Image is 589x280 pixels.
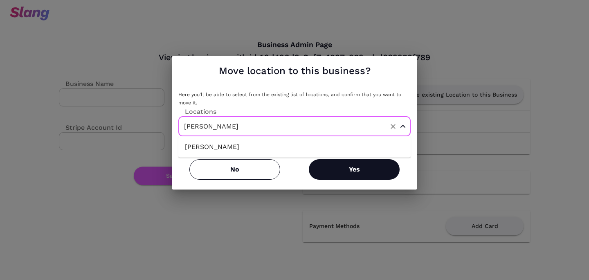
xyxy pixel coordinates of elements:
[189,159,280,180] button: No
[309,159,400,180] button: Yes
[178,90,411,107] div: Here you'll be able to select from the existing list of locations, and confirm that you want to m...
[398,122,408,131] button: Close
[178,140,411,154] li: [PERSON_NAME]
[219,63,371,79] h1: Move location to this business?
[178,107,216,116] label: Locations
[387,121,399,132] button: Clear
